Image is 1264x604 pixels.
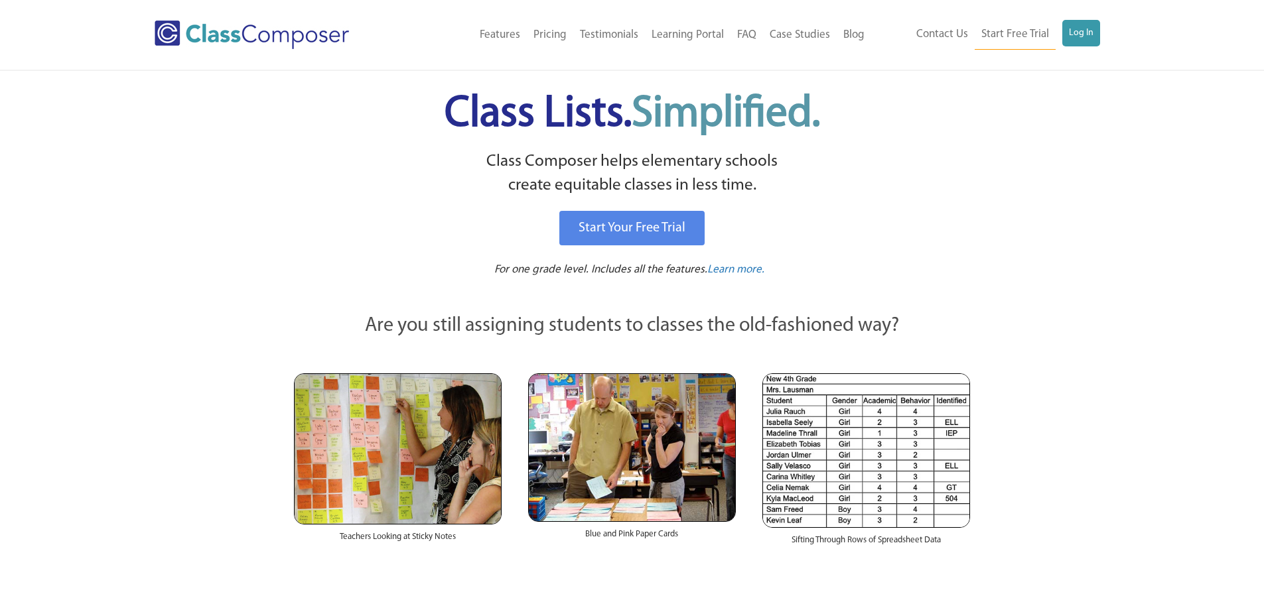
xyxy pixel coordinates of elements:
span: Simplified. [632,93,820,136]
a: FAQ [731,21,763,50]
a: Case Studies [763,21,837,50]
a: Pricing [527,21,573,50]
a: Start Your Free Trial [559,211,705,245]
img: Spreadsheets [762,373,970,528]
a: Contact Us [910,20,975,49]
img: Blue and Pink Paper Cards [528,373,736,521]
div: Blue and Pink Paper Cards [528,522,736,554]
div: Sifting Through Rows of Spreadsheet Data [762,528,970,560]
span: Class Lists. [445,93,820,136]
span: Start Your Free Trial [579,221,685,235]
a: Blog [837,21,871,50]
span: For one grade level. Includes all the features. [494,264,707,275]
p: Are you still assigning students to classes the old-fashioned way? [294,312,971,341]
span: Learn more. [707,264,764,275]
a: Learning Portal [645,21,731,50]
img: Teachers Looking at Sticky Notes [294,373,502,524]
a: Start Free Trial [975,20,1056,50]
a: Testimonials [573,21,645,50]
div: Teachers Looking at Sticky Notes [294,524,502,556]
nav: Header Menu [403,21,871,50]
nav: Header Menu [871,20,1100,50]
a: Log In [1062,20,1100,46]
p: Class Composer helps elementary schools create equitable classes in less time. [292,150,973,198]
a: Learn more. [707,262,764,278]
a: Features [473,21,527,50]
img: Class Composer [155,21,349,49]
